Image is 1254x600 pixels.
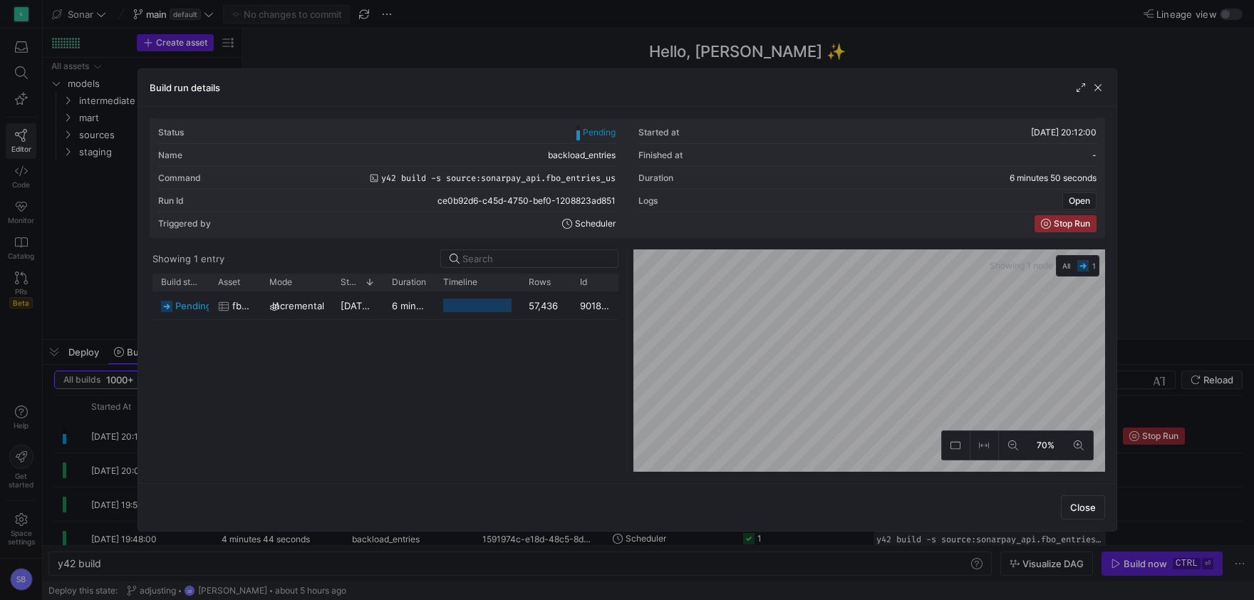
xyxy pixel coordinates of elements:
span: - [1092,150,1097,160]
span: 1 [1092,262,1096,270]
div: Name [158,150,182,160]
button: Open [1062,192,1097,210]
span: All [1062,260,1070,271]
span: pending [175,292,212,320]
span: Open [1069,196,1090,206]
h3: Build run details [150,82,220,93]
div: Showing 1 entry [152,253,224,264]
div: Triggered by [158,219,211,229]
span: fbo_entries_us [232,292,252,320]
y42-duration: 6 minutes 50 seconds [1010,173,1097,183]
span: Build status [161,277,201,287]
div: Status [158,128,184,138]
span: [DATE] 20:12:00 [1031,127,1097,138]
div: Command [158,173,201,183]
span: Mode [269,277,292,287]
span: Showing 1 node [990,261,1056,271]
div: Run Id [158,196,184,206]
button: 70% [1027,431,1064,460]
span: Stop Run [1054,219,1090,229]
span: Started at [341,277,359,287]
button: Stop Run [1035,215,1097,232]
span: 70% [1034,438,1057,453]
button: Close [1061,495,1105,519]
span: [DATE] 20:12:02 [341,300,413,311]
span: Asset [218,277,240,287]
div: Press SPACE to select this row. [152,291,621,320]
span: Close [1070,502,1096,513]
span: incremental [272,292,324,320]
